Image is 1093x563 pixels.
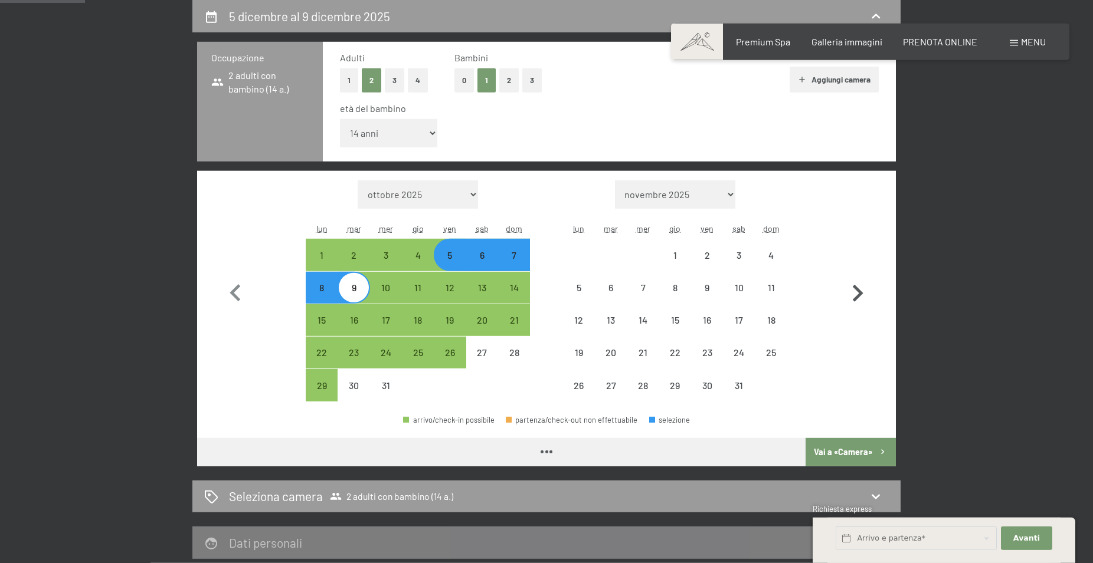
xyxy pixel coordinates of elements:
[306,304,338,336] div: arrivo/check-in possibile
[903,36,977,47] a: PRENOTA ONLINE
[564,381,594,410] div: 26
[627,272,659,304] div: arrivo/check-in non effettuabile
[434,304,466,336] div: Fri Dec 19 2025
[660,348,690,377] div: 22
[660,283,690,312] div: 8
[434,239,466,271] div: arrivo/check-in possibile
[371,315,401,345] div: 17
[371,348,401,377] div: 24
[499,68,519,93] button: 2
[595,304,627,336] div: Tue Jan 13 2026
[498,239,530,271] div: arrivo/check-in possibile
[636,223,650,233] abbr: mercoledì
[692,348,722,377] div: 23
[732,223,745,233] abbr: sabato
[563,272,595,304] div: Mon Jan 05 2026
[596,348,626,377] div: 20
[402,337,434,368] div: arrivo/check-in possibile
[724,348,754,377] div: 24
[691,239,723,271] div: arrivo/check-in non effettuabile
[466,239,498,271] div: Sat Dec 06 2025
[338,272,369,304] div: Tue Dec 09 2025
[229,9,390,24] h2: 5 dicembre al 9 dicembre 2025
[691,239,723,271] div: Fri Jan 02 2026
[840,180,875,402] button: Mese successivo
[723,369,755,401] div: arrivo/check-in non effettuabile
[723,337,755,368] div: Sat Jan 24 2026
[755,337,787,368] div: Sun Jan 25 2026
[435,251,464,280] div: 5
[595,337,627,368] div: arrivo/check-in non effettuabile
[595,337,627,368] div: Tue Jan 20 2026
[402,272,434,304] div: Thu Dec 11 2025
[806,438,896,466] button: Vai a «Camera»
[498,272,530,304] div: Sun Dec 14 2025
[306,239,338,271] div: Mon Dec 01 2025
[371,283,401,312] div: 10
[340,68,358,93] button: 1
[692,283,722,312] div: 9
[340,102,869,115] div: età del bambino
[660,315,690,345] div: 15
[466,272,498,304] div: Sat Dec 13 2025
[435,348,464,377] div: 26
[723,337,755,368] div: arrivo/check-in non effettuabile
[306,239,338,271] div: arrivo/check-in possibile
[379,223,393,233] abbr: mercoledì
[306,337,338,368] div: Mon Dec 22 2025
[755,337,787,368] div: arrivo/check-in non effettuabile
[370,337,402,368] div: arrivo/check-in possibile
[499,348,529,377] div: 28
[339,381,368,410] div: 30
[564,348,594,377] div: 19
[340,52,365,63] span: Adulti
[628,348,657,377] div: 21
[498,337,530,368] div: arrivo/check-in non effettuabile
[370,272,402,304] div: arrivo/check-in possibile
[402,272,434,304] div: arrivo/check-in possibile
[339,315,368,345] div: 16
[723,369,755,401] div: Sat Jan 31 2026
[307,381,336,410] div: 29
[403,283,433,312] div: 11
[371,251,401,280] div: 3
[506,223,522,233] abbr: domenica
[466,304,498,336] div: Sat Dec 20 2025
[370,304,402,336] div: Wed Dec 17 2025
[403,251,433,280] div: 4
[627,304,659,336] div: arrivo/check-in non effettuabile
[1001,526,1052,551] button: Avanti
[692,315,722,345] div: 16
[306,272,338,304] div: Mon Dec 08 2025
[443,223,456,233] abbr: venerdì
[724,381,754,410] div: 31
[659,239,691,271] div: arrivo/check-in non effettuabile
[596,283,626,312] div: 6
[659,369,691,401] div: arrivo/check-in non effettuabile
[466,239,498,271] div: arrivo/check-in possibile
[476,223,489,233] abbr: sabato
[371,381,401,410] div: 31
[563,304,595,336] div: Mon Jan 12 2026
[467,283,497,312] div: 13
[659,337,691,368] div: arrivo/check-in non effettuabile
[563,304,595,336] div: arrivo/check-in non effettuabile
[563,337,595,368] div: arrivo/check-in non effettuabile
[403,348,433,377] div: 25
[454,52,488,63] span: Bambini
[307,283,336,312] div: 8
[564,283,594,312] div: 5
[669,223,680,233] abbr: giovedì
[402,304,434,336] div: Thu Dec 18 2025
[628,283,657,312] div: 7
[755,239,787,271] div: Sun Jan 04 2026
[466,304,498,336] div: arrivo/check-in possibile
[723,239,755,271] div: Sat Jan 03 2026
[659,272,691,304] div: Thu Jan 08 2026
[1021,36,1046,47] span: Menu
[691,272,723,304] div: Fri Jan 09 2026
[498,304,530,336] div: arrivo/check-in possibile
[755,239,787,271] div: arrivo/check-in non effettuabile
[229,535,302,550] h2: Dati personali
[211,69,309,96] span: 2 adulti con bambino (14 a.)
